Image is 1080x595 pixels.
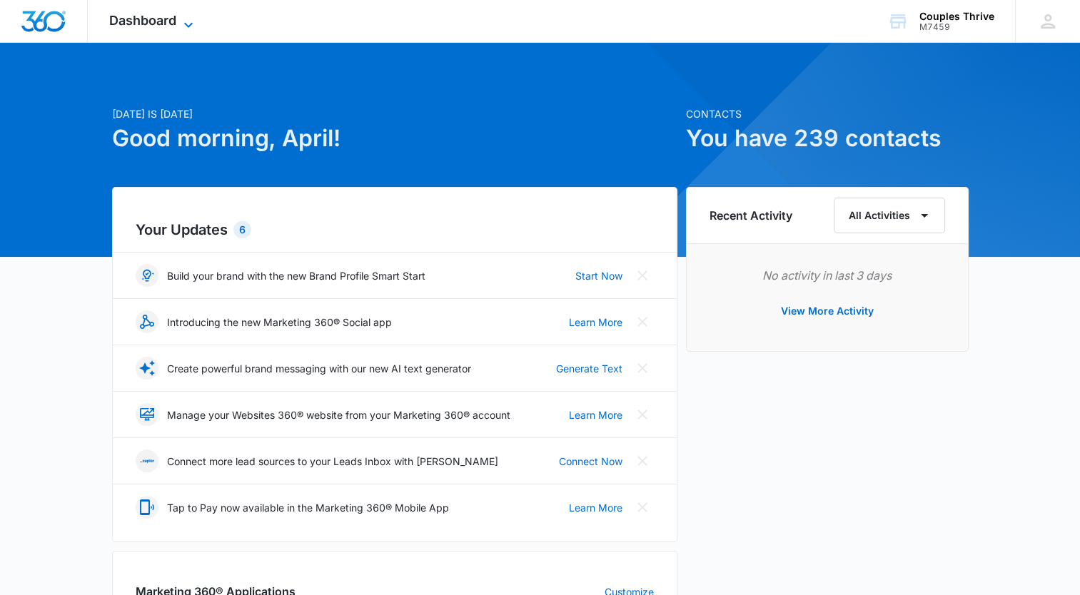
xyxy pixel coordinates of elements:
h1: Good morning, April! [112,121,677,156]
a: Learn More [569,407,622,422]
p: Build your brand with the new Brand Profile Smart Start [167,268,425,283]
button: All Activities [834,198,945,233]
div: account name [919,11,994,22]
p: Contacts [686,106,969,121]
button: Close [631,264,654,287]
h2: Your Updates [136,219,654,240]
p: No activity in last 3 days [710,267,945,284]
button: View More Activity [767,294,888,328]
p: Tap to Pay now available in the Marketing 360® Mobile App [167,500,449,515]
button: Close [631,357,654,380]
p: [DATE] is [DATE] [112,106,677,121]
button: Close [631,310,654,333]
h1: You have 239 contacts [686,121,969,156]
a: Connect Now [559,454,622,469]
button: Close [631,449,654,472]
div: account id [919,22,994,32]
a: Generate Text [556,361,622,376]
p: Connect more lead sources to your Leads Inbox with [PERSON_NAME] [167,454,498,469]
button: Close [631,403,654,426]
h6: Recent Activity [710,207,792,224]
a: Learn More [569,315,622,330]
button: Close [631,496,654,519]
p: Manage your Websites 360® website from your Marketing 360® account [167,407,510,422]
p: Create powerful brand messaging with our new AI text generator [167,361,471,376]
p: Introducing the new Marketing 360® Social app [167,315,392,330]
a: Learn More [569,500,622,515]
span: Dashboard [109,13,176,28]
div: 6 [233,221,251,238]
a: Start Now [575,268,622,283]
